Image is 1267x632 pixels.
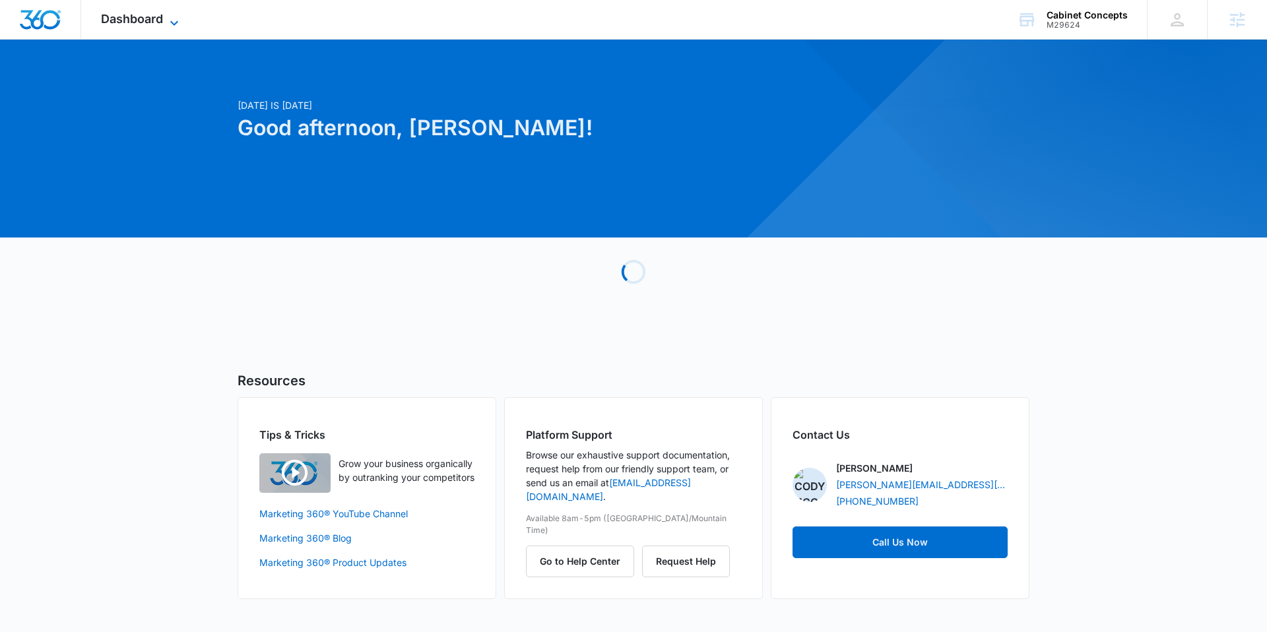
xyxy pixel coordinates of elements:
span: Dashboard [101,12,163,26]
p: [DATE] is [DATE] [238,98,760,112]
div: account name [1047,10,1128,20]
p: Available 8am-5pm ([GEOGRAPHIC_DATA]/Mountain Time) [526,513,741,536]
img: Quick Overview Video [259,453,331,493]
p: Browse our exhaustive support documentation, request help from our friendly support team, or send... [526,448,741,503]
h2: Platform Support [526,427,741,443]
h5: Resources [238,371,1029,391]
p: Grow your business organically by outranking your competitors [339,457,474,484]
h1: Good afternoon, [PERSON_NAME]! [238,112,760,144]
h2: Tips & Tricks [259,427,474,443]
a: Call Us Now [793,526,1008,558]
button: Go to Help Center [526,546,634,577]
div: account id [1047,20,1128,30]
h2: Contact Us [793,427,1008,443]
p: [PERSON_NAME] [836,461,913,475]
a: [PHONE_NUMBER] [836,494,919,508]
a: Request Help [642,555,730,567]
a: [PERSON_NAME][EMAIL_ADDRESS][PERSON_NAME][DOMAIN_NAME] [836,478,1008,491]
a: Go to Help Center [526,555,642,567]
a: Marketing 360® Product Updates [259,555,474,569]
img: Cody McCoy [793,468,827,502]
a: Marketing 360® Blog [259,531,474,545]
a: Marketing 360® YouTube Channel [259,507,474,521]
button: Request Help [642,546,730,577]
